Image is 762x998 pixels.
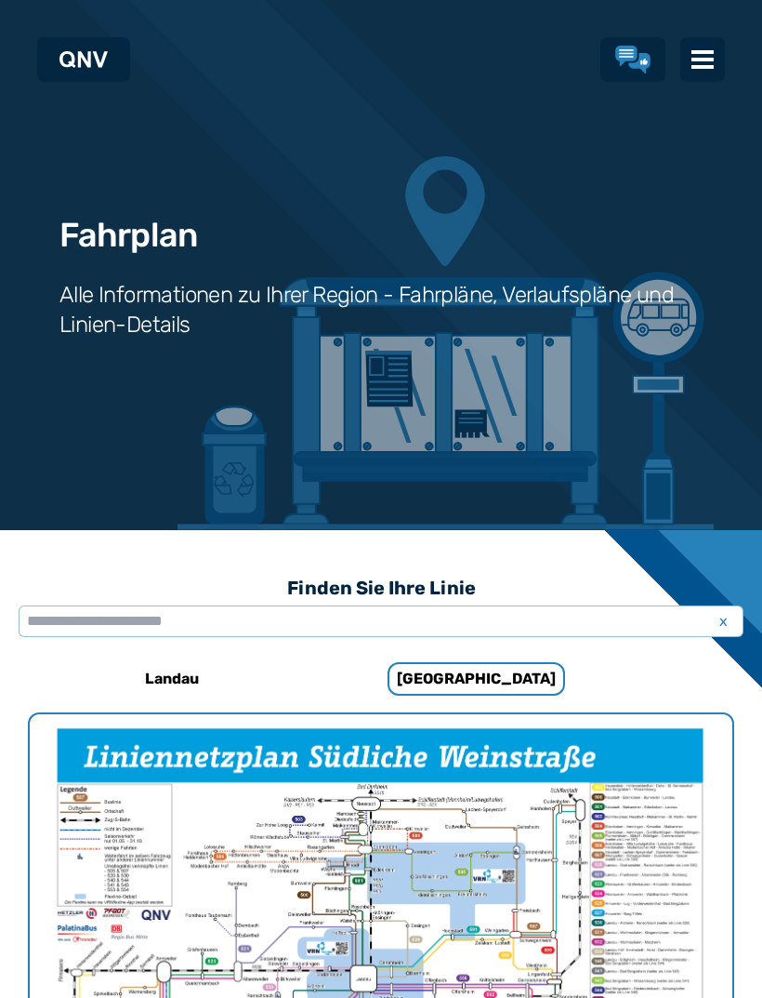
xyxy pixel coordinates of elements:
img: QNV Logo [59,51,108,68]
h3: Alle Informationen zu Ihrer Region - Fahrpläne, Verlaufspläne und Linien-Details [59,280,703,339]
a: [GEOGRAPHIC_DATA] [353,657,600,701]
h6: Landau [138,664,206,694]
h3: Finden Sie Ihre Linie [19,567,743,608]
a: QNV Logo [59,45,108,74]
span: x [710,610,736,632]
h1: Fahrplan [59,217,197,254]
a: Lob & Kritik [615,46,650,73]
h6: [GEOGRAPHIC_DATA] [388,662,565,696]
a: Landau [48,657,296,701]
img: menu [691,48,714,71]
